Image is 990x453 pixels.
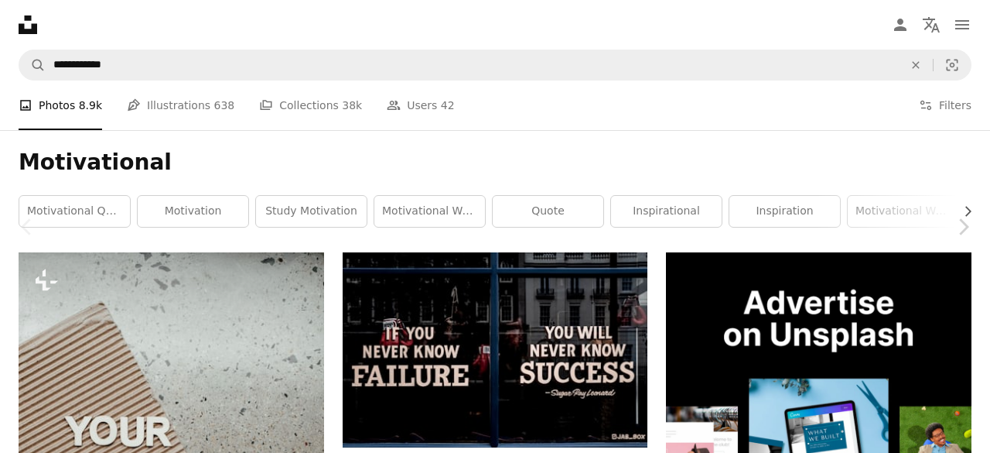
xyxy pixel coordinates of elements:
[19,15,37,34] a: Home — Unsplash
[848,196,958,227] a: motivational wallpapers
[19,149,971,177] h1: Motivational
[919,81,971,130] button: Filters
[885,9,916,40] a: Log in / Sign up
[19,196,130,227] a: motivational quotes
[934,50,971,80] button: Visual search
[611,196,722,227] a: inspirational
[138,196,248,227] a: motivation
[493,196,603,227] a: quote
[214,97,235,114] span: 638
[374,196,485,227] a: motivational wallpaper
[19,50,971,81] form: Find visuals sitewide
[19,50,46,80] button: Search Unsplash
[936,153,990,301] a: Next
[441,97,455,114] span: 42
[729,196,840,227] a: inspiration
[343,252,648,448] img: text
[127,81,234,130] a: Illustrations 638
[387,81,455,130] a: Users 42
[259,81,362,130] a: Collections 38k
[947,9,978,40] button: Menu
[342,97,362,114] span: 38k
[899,50,933,80] button: Clear
[256,196,367,227] a: study motivation
[343,342,648,356] a: text
[916,9,947,40] button: Language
